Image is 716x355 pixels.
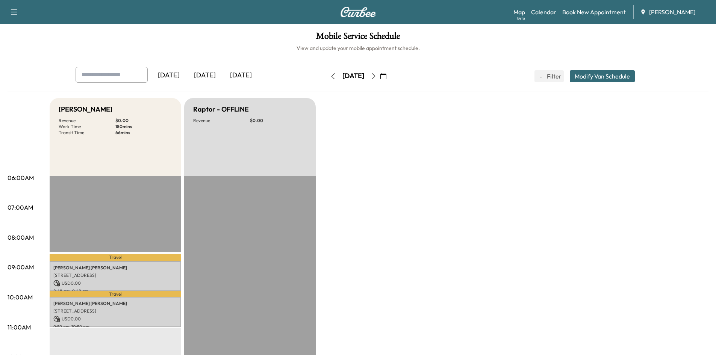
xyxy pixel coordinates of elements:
[53,272,177,278] p: [STREET_ADDRESS]
[59,124,115,130] p: Work Time
[115,130,172,136] p: 66 mins
[53,288,177,294] p: 8:48 am - 9:48 am
[8,233,34,242] p: 08:00AM
[193,118,250,124] p: Revenue
[193,104,249,115] h5: Raptor - OFFLINE
[8,293,33,302] p: 10:00AM
[59,118,115,124] p: Revenue
[250,118,307,124] p: $ 0.00
[115,118,172,124] p: $ 0.00
[8,173,34,182] p: 06:00AM
[649,8,695,17] span: [PERSON_NAME]
[547,72,560,81] span: Filter
[513,8,525,17] a: MapBeta
[50,254,181,261] p: Travel
[8,44,708,52] h6: View and update your mobile appointment schedule.
[8,203,33,212] p: 07:00AM
[562,8,626,17] a: Book New Appointment
[115,124,172,130] p: 180 mins
[342,71,364,81] div: [DATE]
[8,263,34,272] p: 09:00AM
[53,265,177,271] p: [PERSON_NAME] [PERSON_NAME]
[151,67,187,84] div: [DATE]
[53,280,177,287] p: USD 0.00
[517,15,525,21] div: Beta
[223,67,259,84] div: [DATE]
[53,301,177,307] p: [PERSON_NAME] [PERSON_NAME]
[53,316,177,322] p: USD 0.00
[59,104,112,115] h5: [PERSON_NAME]
[340,7,376,17] img: Curbee Logo
[53,324,177,330] p: 9:59 am - 10:59 am
[531,8,556,17] a: Calendar
[53,308,177,314] p: [STREET_ADDRESS]
[534,70,564,82] button: Filter
[187,67,223,84] div: [DATE]
[8,32,708,44] h1: Mobile Service Schedule
[8,323,31,332] p: 11:00AM
[59,130,115,136] p: Transit Time
[570,70,635,82] button: Modify Van Schedule
[50,291,181,297] p: Travel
